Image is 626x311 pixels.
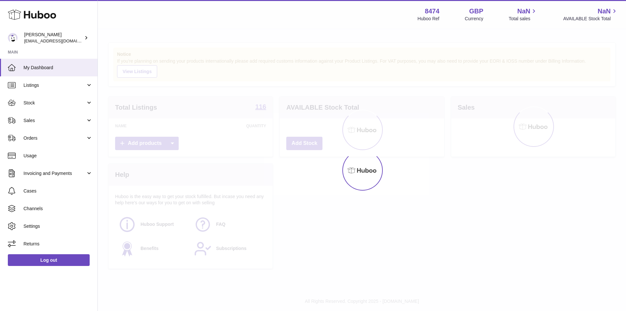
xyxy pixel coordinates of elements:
[563,16,618,22] span: AVAILABLE Stock Total
[425,7,440,16] strong: 8474
[23,65,93,71] span: My Dashboard
[563,7,618,22] a: NaN AVAILABLE Stock Total
[8,33,18,43] img: orders@neshealth.com
[23,223,93,229] span: Settings
[465,16,484,22] div: Currency
[598,7,611,16] span: NaN
[469,7,483,16] strong: GBP
[24,38,96,43] span: [EMAIL_ADDRESS][DOMAIN_NAME]
[517,7,530,16] span: NaN
[23,206,93,212] span: Channels
[23,241,93,247] span: Returns
[23,188,93,194] span: Cases
[23,82,86,88] span: Listings
[8,254,90,266] a: Log out
[23,153,93,159] span: Usage
[23,100,86,106] span: Stock
[24,32,83,44] div: [PERSON_NAME]
[23,117,86,124] span: Sales
[23,135,86,141] span: Orders
[509,16,538,22] span: Total sales
[509,7,538,22] a: NaN Total sales
[418,16,440,22] div: Huboo Ref
[23,170,86,177] span: Invoicing and Payments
